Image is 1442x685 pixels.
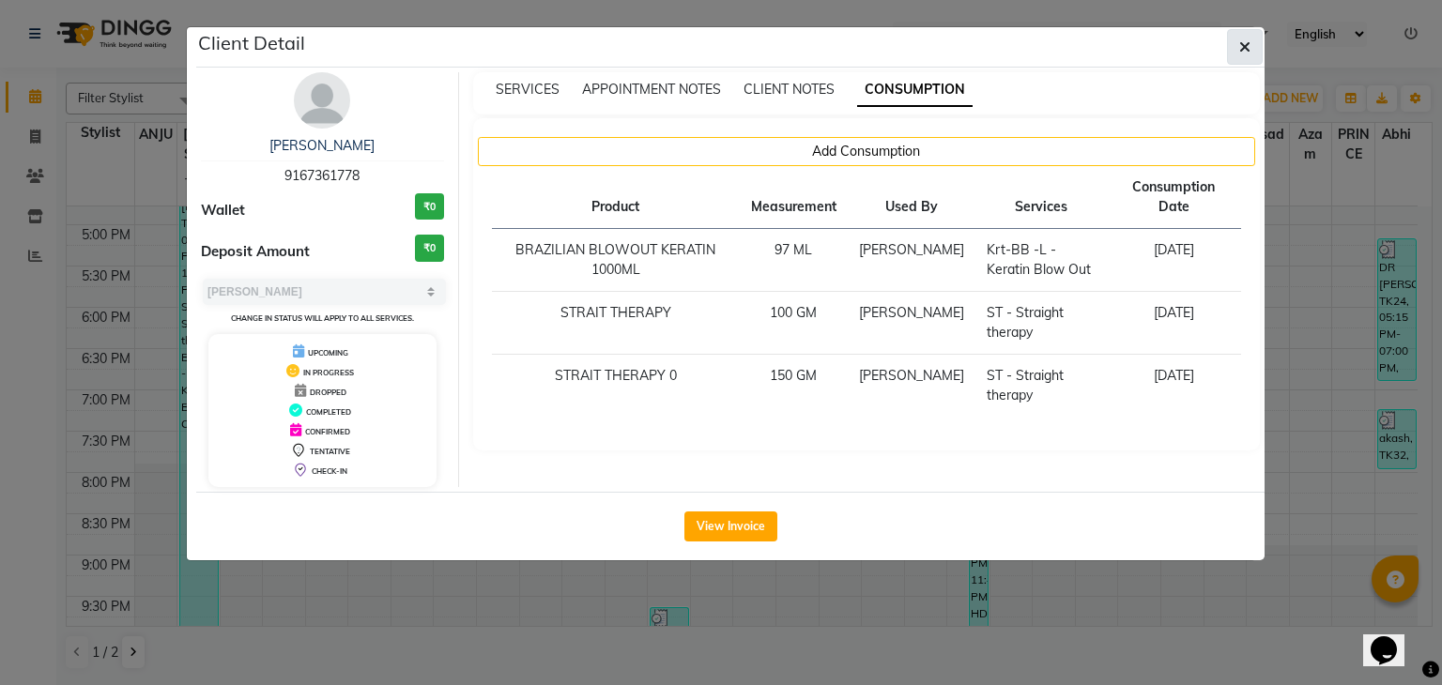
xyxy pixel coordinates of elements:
[492,355,740,418] td: STRAIT THERAPY 0
[305,427,350,436] span: CONFIRMED
[1106,166,1241,229] th: Consumption Date
[310,388,346,397] span: DROPPED
[303,368,354,377] span: IN PROGRESS
[848,292,975,355] td: [PERSON_NAME]
[269,137,375,154] a: [PERSON_NAME]
[284,167,360,184] span: 9167361778
[294,72,350,129] img: avatar
[740,229,848,292] td: 97 ML
[1106,229,1241,292] td: [DATE]
[848,166,975,229] th: Used By
[492,292,740,355] td: STRAIT THERAPY
[201,241,310,263] span: Deposit Amount
[231,313,414,323] small: Change in status will apply to all services.
[415,235,444,262] h3: ₹0
[415,193,444,221] h3: ₹0
[740,355,848,418] td: 150 GM
[848,355,975,418] td: [PERSON_NAME]
[975,355,1107,418] td: ST - Straight therapy
[857,73,973,107] span: CONSUMPTION
[310,447,350,456] span: TENTATIVE
[684,511,777,541] button: View Invoice
[1106,292,1241,355] td: [DATE]
[582,81,721,98] span: APPOINTMENT NOTES
[308,348,348,358] span: UPCOMING
[198,29,305,57] h5: Client Detail
[306,407,351,417] span: COMPLETED
[975,292,1107,355] td: ST - Straight therapy
[744,81,835,98] span: CLIENT NOTES
[740,166,848,229] th: Measurement
[1106,355,1241,418] td: [DATE]
[492,166,740,229] th: Product
[848,229,975,292] td: [PERSON_NAME]
[1363,610,1423,666] iframe: chat widget
[492,229,740,292] td: BRAZILIAN BLOWOUT KERATIN 1000ML
[740,292,848,355] td: 100 GM
[975,166,1107,229] th: Services
[496,81,560,98] span: SERVICES
[478,137,1256,166] button: Add Consumption
[975,229,1107,292] td: Krt-BB -L - Keratin Blow Out
[312,466,347,476] span: CHECK-IN
[201,200,245,221] span: Wallet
